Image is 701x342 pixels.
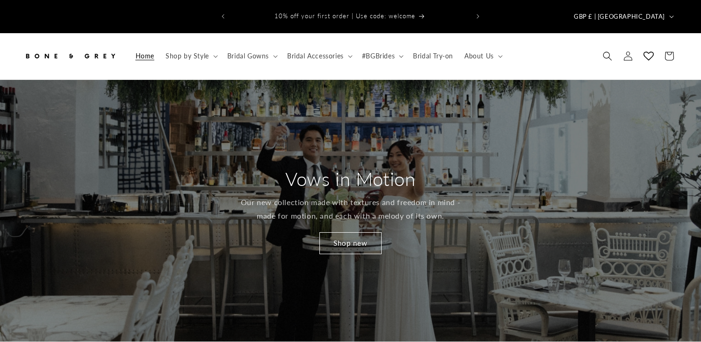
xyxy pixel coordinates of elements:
button: Previous announcement [213,7,233,25]
a: Bone and Grey Bridal [20,43,121,70]
summary: Bridal Gowns [222,46,282,66]
span: About Us [464,52,494,60]
span: Bridal Try-on [413,52,453,60]
summary: About Us [459,46,506,66]
summary: Search [597,46,618,66]
summary: Bridal Accessories [282,46,356,66]
summary: #BGBrides [356,46,407,66]
h2: Vows in Motion [285,167,415,191]
span: 10% off your first order | Use code: welcome [275,12,415,20]
span: Bridal Gowns [227,52,269,60]
span: GBP £ | [GEOGRAPHIC_DATA] [574,12,665,21]
button: Next announcement [468,7,488,25]
a: Home [130,46,160,66]
button: GBP £ | [GEOGRAPHIC_DATA] [568,7,678,25]
summary: Shop by Style [160,46,222,66]
span: Shop by Style [166,52,209,60]
p: Our new collection made with textures and freedom in mind - made for motion, and each with a melo... [239,196,462,223]
span: #BGBrides [362,52,395,60]
a: Shop new [319,232,382,254]
span: Home [136,52,154,60]
a: Bridal Try-on [407,46,459,66]
span: Bridal Accessories [287,52,344,60]
img: Bone and Grey Bridal [23,46,117,66]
